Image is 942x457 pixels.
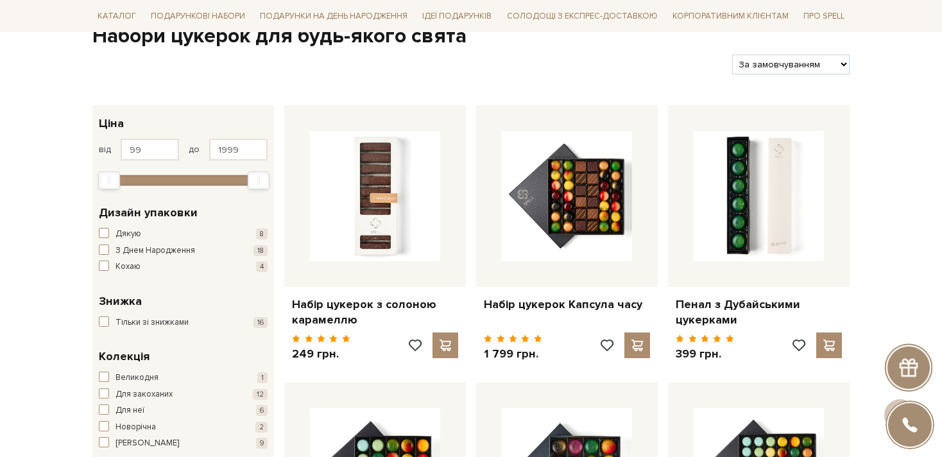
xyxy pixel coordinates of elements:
[253,389,268,400] span: 12
[116,372,158,384] span: Великодня
[116,316,189,329] span: Тільки зі знижками
[257,372,268,383] span: 1
[676,347,734,361] p: 399 грн.
[99,388,268,401] button: Для закоханих 12
[99,372,268,384] button: Великодня 1
[417,6,497,26] span: Ідеї подарунків
[121,139,179,160] input: Ціна
[667,5,794,27] a: Корпоративним клієнтам
[502,5,663,27] a: Солодощі з експрес-доставкою
[116,245,195,257] span: З Днем Народження
[253,317,268,328] span: 16
[255,6,413,26] span: Подарунки на День народження
[256,438,268,449] span: 9
[292,347,350,361] p: 249 грн.
[292,297,458,327] a: Набір цукерок з солоною карамеллю
[99,437,268,450] button: [PERSON_NAME] 9
[99,404,268,417] button: Для неї 6
[99,316,268,329] button: Тільки зі знижками 16
[92,6,141,26] span: Каталог
[116,437,179,450] span: [PERSON_NAME]
[98,171,120,189] div: Min
[99,245,268,257] button: З Днем Народження 18
[209,139,268,160] input: Ціна
[676,297,842,327] a: Пенал з Дубайськими цукерками
[99,293,142,310] span: Знижка
[99,228,268,241] button: Дякую 8
[248,171,270,189] div: Max
[189,144,200,155] span: до
[99,261,268,273] button: Кохаю 4
[99,144,111,155] span: від
[256,405,268,416] span: 6
[255,422,268,433] span: 2
[99,204,198,221] span: Дизайн упаковки
[116,388,173,401] span: Для закоханих
[146,6,250,26] span: Подарункові набори
[256,261,268,272] span: 4
[99,348,150,365] span: Колекція
[99,421,268,434] button: Новорічна 2
[116,228,141,241] span: Дякую
[253,245,268,256] span: 18
[484,347,542,361] p: 1 799 грн.
[484,297,650,312] a: Набір цукерок Капсула часу
[116,404,144,417] span: Для неї
[798,6,850,26] span: Про Spell
[116,421,156,434] span: Новорічна
[99,115,124,132] span: Ціна
[92,23,850,50] h1: Набори цукерок для будь-якого свята
[256,229,268,239] span: 8
[116,261,141,273] span: Кохаю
